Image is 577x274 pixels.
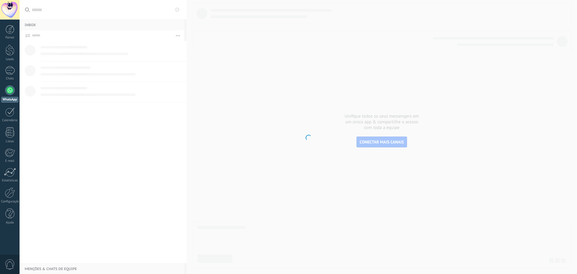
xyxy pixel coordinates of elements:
div: Chats [1,77,19,81]
div: Calendário [1,119,19,122]
div: WhatsApp [1,97,18,103]
div: Painel [1,36,19,40]
div: Leads [1,57,19,61]
div: E-mail [1,159,19,163]
div: Listas [1,140,19,143]
div: Ajuda [1,221,19,225]
div: Estatísticas [1,179,19,183]
div: Configurações [1,200,19,204]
